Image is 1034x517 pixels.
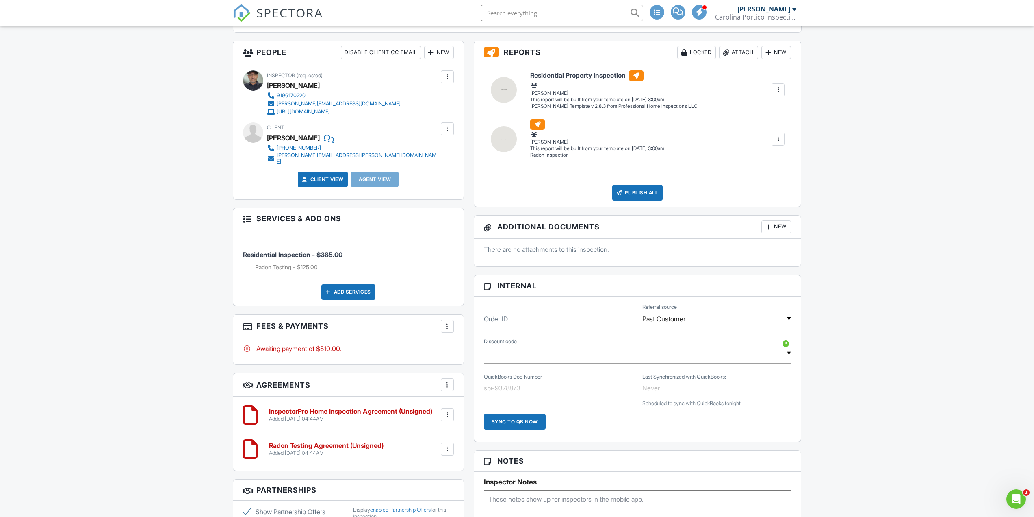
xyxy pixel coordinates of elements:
[233,208,464,229] h3: Services & Add ons
[530,70,698,81] h6: Residential Property Inspection
[612,185,663,201] div: Publish All
[267,132,320,144] div: [PERSON_NAME]
[761,46,791,59] div: New
[474,41,801,64] h3: Reports
[269,408,432,415] h6: InspectorPro Home Inspection Agreement (Unsigned)
[267,108,401,116] a: [URL][DOMAIN_NAME]
[233,41,464,64] h3: People
[484,478,791,486] h5: Inspector Notes
[530,152,664,159] div: Radon Inspection
[277,152,439,165] div: [PERSON_NAME][EMAIL_ADDRESS][PERSON_NAME][DOMAIN_NAME]
[297,72,323,79] span: (requested)
[269,442,384,456] a: Radon Testing Agreement (Unsigned) Added [DATE] 04:44AM
[530,145,664,152] div: This report will be built from your template on [DATE] 3:00am
[642,373,726,381] label: Last Synchronized with QuickBooks:
[267,79,320,92] div: [PERSON_NAME]
[233,373,464,397] h3: Agreements
[267,100,401,108] a: [PERSON_NAME][EMAIL_ADDRESS][DOMAIN_NAME]
[269,450,384,456] div: Added [DATE] 04:44AM
[1023,489,1030,496] span: 1
[277,92,306,99] div: 9196170220
[484,373,542,381] label: QuickBooks Doc Number
[321,284,375,300] div: Add Services
[277,145,321,151] div: [PHONE_NUMBER]
[341,46,421,59] div: Disable Client CC Email
[677,46,716,59] div: Locked
[530,96,698,103] div: This report will be built from your template on [DATE] 3:00am
[255,263,454,271] li: Add on: Radon Testing
[277,100,401,107] div: [PERSON_NAME][EMAIL_ADDRESS][DOMAIN_NAME]
[484,245,791,254] p: There are no attachments to this inspection.
[233,11,323,28] a: SPECTORA
[243,251,342,259] span: Residential Inspection - $385.00
[484,314,508,323] label: Order ID
[243,507,344,517] label: Show Partnership Offers
[267,124,284,131] span: Client
[233,315,464,338] h3: Fees & Payments
[233,480,464,501] h3: Partnerships
[269,442,384,449] h6: Radon Testing Agreement (Unsigned)
[256,4,323,21] span: SPECTORA
[484,338,517,345] label: Discount code
[761,220,791,233] div: New
[719,46,758,59] div: Attach
[370,507,431,513] a: enabled Partnership Offers
[474,451,801,472] h3: Notes
[737,5,790,13] div: [PERSON_NAME]
[642,303,677,311] label: Referral source
[530,82,698,96] div: [PERSON_NAME]
[530,131,664,145] div: [PERSON_NAME]
[233,4,251,22] img: The Best Home Inspection Software - Spectora
[269,408,432,422] a: InspectorPro Home Inspection Agreement (Unsigned) Added [DATE] 04:44AM
[474,275,801,297] h3: Internal
[1006,489,1026,509] iframe: Intercom live chat
[481,5,643,21] input: Search everything...
[484,414,546,430] div: Sync to QB Now
[715,13,796,21] div: Carolina Portico Inspections LLC
[267,92,401,100] a: 9196170220
[424,46,454,59] div: New
[277,109,330,115] div: [URL][DOMAIN_NAME]
[267,72,295,79] span: Inspector
[530,103,698,110] div: [PERSON_NAME] Template v 2.8.3 from Professional Home Inspections LLC
[301,175,344,183] a: Client View
[243,344,454,353] div: Awaiting payment of $510.00.
[269,416,432,422] div: Added [DATE] 04:44AM
[267,144,439,152] a: [PHONE_NUMBER]
[474,216,801,239] h3: Additional Documents
[243,236,454,278] li: Service: Residential Inspection
[267,152,439,165] a: [PERSON_NAME][EMAIL_ADDRESS][PERSON_NAME][DOMAIN_NAME]
[642,400,741,406] span: Scheduled to sync with QuickBooks tonight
